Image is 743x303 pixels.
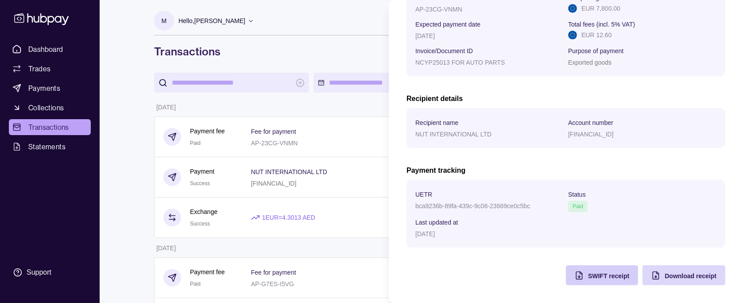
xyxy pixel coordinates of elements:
[406,166,725,175] h2: Payment tracking
[415,131,491,138] p: NUT INTERNATIONAL LTD
[642,265,725,285] button: Download receipt
[573,203,583,210] span: Paid
[566,265,638,285] button: SWIFT receipt
[568,59,611,66] p: Exported goods
[415,21,480,28] p: Expected payment date
[568,47,623,54] p: Purpose of payment
[415,47,473,54] p: Invoice/Document ID
[415,219,458,226] p: Last updated at
[415,59,505,66] p: NCYP25013 FOR AUTO PARTS
[665,272,716,280] span: Download receipt
[581,30,611,40] p: EUR 12.60
[568,131,614,138] p: [FINANCIAL_ID]
[568,21,635,28] p: Total fees (incl. 5% VAT)
[406,94,725,104] h2: Recipient details
[581,4,620,13] p: EUR 7,800.00
[415,202,530,210] p: bca9236b-89fa-439c-9c06-23669ce0c5bc
[568,31,577,39] img: eu
[415,191,432,198] p: UETR
[415,32,435,39] p: [DATE]
[568,119,613,126] p: Account number
[415,119,458,126] p: Recipient name
[415,230,435,237] p: [DATE]
[568,191,586,198] p: Status
[588,272,629,280] span: SWIFT receipt
[415,6,462,13] p: AP-23CG-VNMN
[568,4,577,13] img: eu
